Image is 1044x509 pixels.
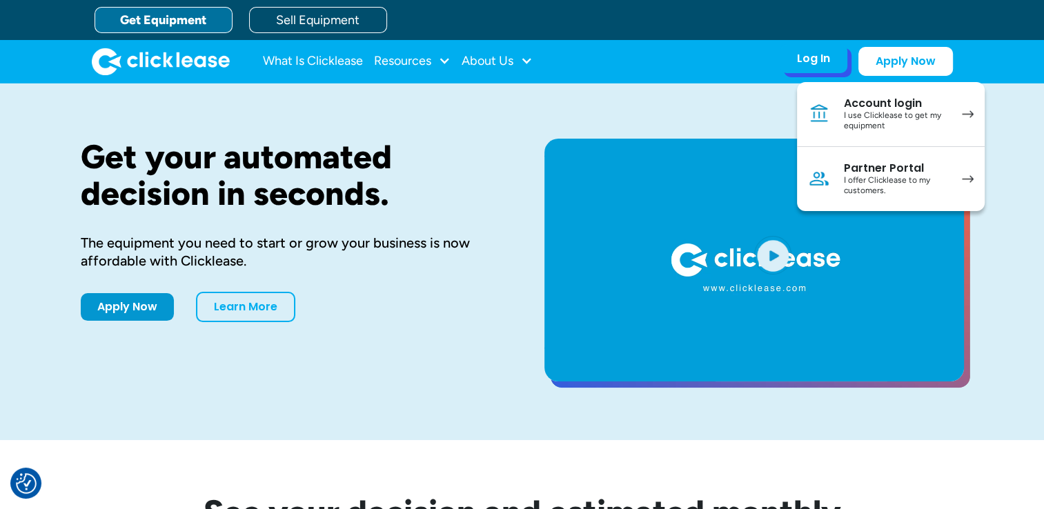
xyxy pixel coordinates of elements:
[81,293,174,321] a: Apply Now
[374,48,451,75] div: Resources
[249,7,387,33] a: Sell Equipment
[797,82,985,147] a: Account loginI use Clicklease to get my equipment
[844,97,948,110] div: Account login
[81,234,500,270] div: The equipment you need to start or grow your business is now affordable with Clicklease.
[263,48,363,75] a: What Is Clicklease
[858,47,953,76] a: Apply Now
[95,7,233,33] a: Get Equipment
[962,175,974,183] img: arrow
[92,48,230,75] a: home
[92,48,230,75] img: Clicklease logo
[808,168,830,190] img: Person icon
[544,139,964,381] a: open lightbox
[808,103,830,125] img: Bank icon
[844,110,948,132] div: I use Clicklease to get my equipment
[16,473,37,494] img: Revisit consent button
[962,110,974,118] img: arrow
[797,82,985,211] nav: Log In
[844,175,948,197] div: I offer Clicklease to my customers.
[196,292,295,322] a: Learn More
[16,473,37,494] button: Consent Preferences
[844,161,948,175] div: Partner Portal
[797,147,985,211] a: Partner PortalI offer Clicklease to my customers.
[797,52,830,66] div: Log In
[81,139,500,212] h1: Get your automated decision in seconds.
[754,236,791,275] img: Blue play button logo on a light blue circular background
[462,48,533,75] div: About Us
